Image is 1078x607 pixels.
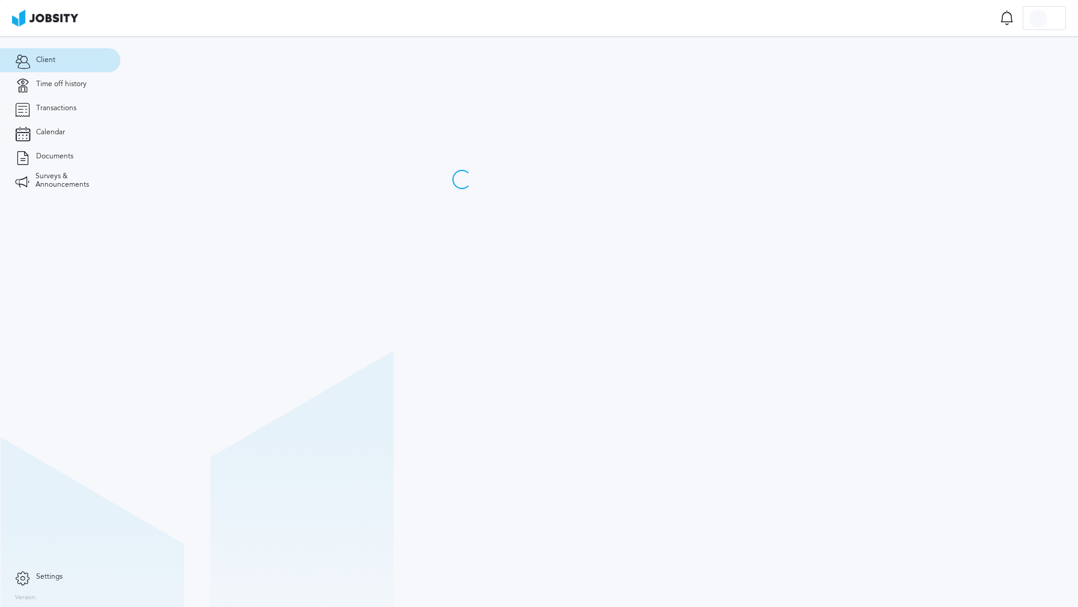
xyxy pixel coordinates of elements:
span: Surveys & Announcements [35,172,105,189]
span: Settings [36,573,63,581]
img: ab4bad089aa723f57921c736e9817d99.png [12,10,78,26]
label: Version: [15,594,37,602]
span: Client [36,56,55,64]
span: Time off history [36,80,87,89]
span: Calendar [36,128,65,137]
span: Documents [36,152,73,161]
span: Transactions [36,104,76,113]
